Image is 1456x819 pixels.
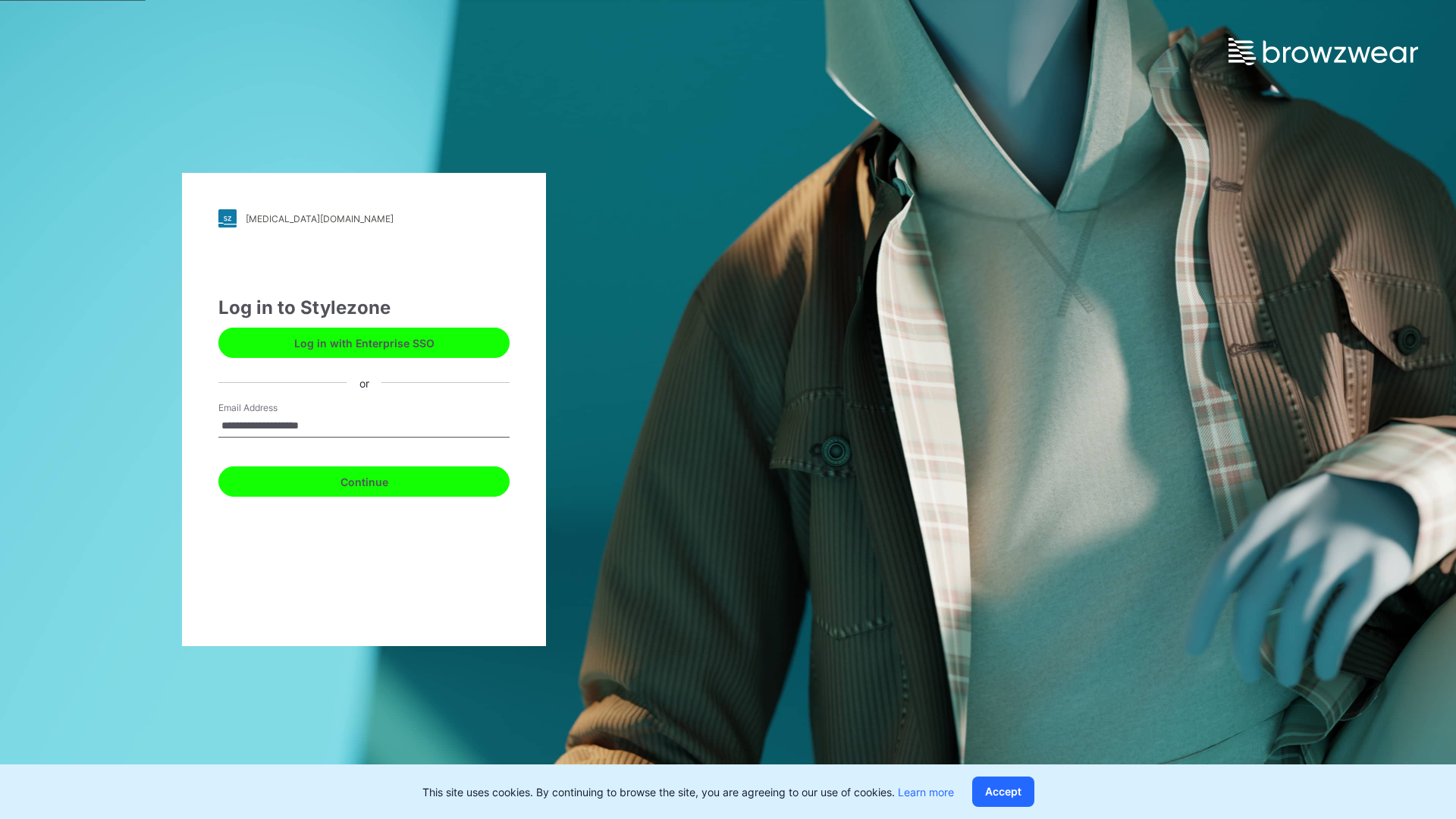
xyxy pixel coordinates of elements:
[218,401,325,415] label: Email Address
[898,786,954,799] a: Learn more
[218,294,510,322] div: Log in to Stylezone
[218,209,510,227] a: [MEDICAL_DATA][DOMAIN_NAME]
[347,375,381,391] div: or
[246,213,394,224] div: [MEDICAL_DATA][DOMAIN_NAME]
[422,784,954,800] p: This site uses cookies. By continuing to browse the site, you are agreeing to our use of cookies.
[972,777,1034,807] button: Accept
[218,209,237,227] img: stylezone-logo.562084cfcfab977791bfbf7441f1a819.svg
[218,466,510,497] button: Continue
[218,328,510,358] button: Log in with Enterprise SSO
[1228,38,1418,65] img: browzwear-logo.e42bd6dac1945053ebaf764b6aa21510.svg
